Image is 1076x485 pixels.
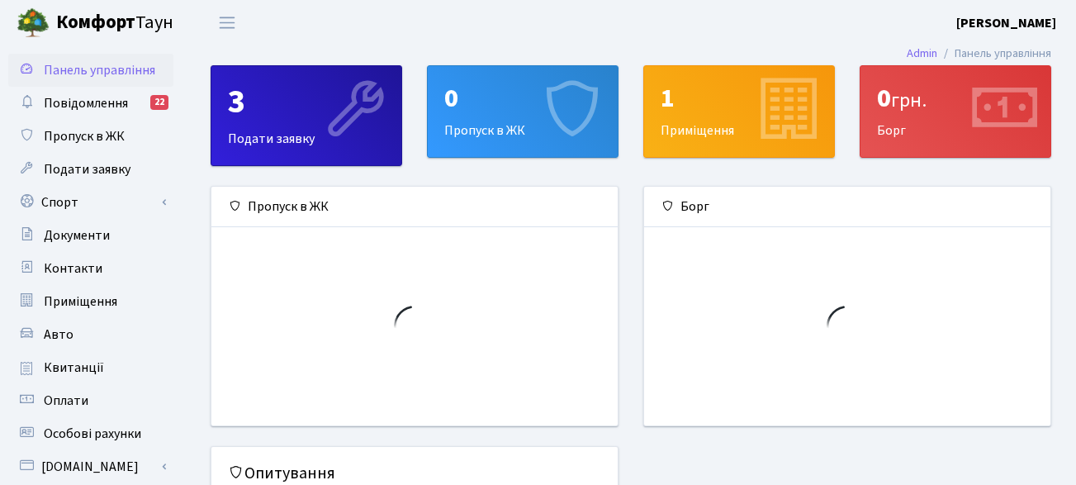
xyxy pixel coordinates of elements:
div: 3 [228,83,385,122]
img: logo.png [17,7,50,40]
span: Особові рахунки [44,425,141,443]
a: Авто [8,318,173,351]
h5: Опитування [228,464,601,483]
b: [PERSON_NAME] [956,14,1056,32]
span: Квитанції [44,359,104,377]
span: Панель управління [44,61,155,79]
div: Пропуск в ЖК [428,66,618,157]
div: Борг [860,66,1050,157]
a: Подати заявку [8,153,173,186]
div: Пропуск в ЖК [211,187,618,227]
div: 0 [444,83,601,114]
a: Панель управління [8,54,173,87]
a: Спорт [8,186,173,219]
b: Комфорт [56,9,135,36]
li: Панель управління [937,45,1051,63]
span: Приміщення [44,292,117,311]
div: 0 [877,83,1034,114]
span: Пропуск в ЖК [44,127,125,145]
a: Приміщення [8,285,173,318]
a: 0Пропуск в ЖК [427,65,619,158]
span: грн. [891,86,927,115]
span: Авто [44,326,73,344]
div: Подати заявку [211,66,401,165]
span: Документи [44,226,110,245]
a: Оплати [8,384,173,417]
div: 22 [150,95,168,110]
a: Пропуск в ЖК [8,120,173,153]
span: Подати заявку [44,160,130,178]
nav: breadcrumb [882,36,1076,71]
div: 1 [661,83,818,114]
span: Оплати [44,392,88,410]
a: Документи [8,219,173,252]
a: Квитанції [8,351,173,384]
button: Переключити навігацію [206,9,248,36]
div: Приміщення [644,66,834,157]
a: [DOMAIN_NAME] [8,450,173,483]
a: Особові рахунки [8,417,173,450]
span: Контакти [44,259,102,278]
a: 3Подати заявку [211,65,402,166]
span: Таун [56,9,173,37]
a: Admin [907,45,937,62]
span: Повідомлення [44,94,128,112]
a: Повідомлення22 [8,87,173,120]
a: [PERSON_NAME] [956,13,1056,33]
a: Контакти [8,252,173,285]
a: 1Приміщення [643,65,835,158]
div: Борг [644,187,1050,227]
